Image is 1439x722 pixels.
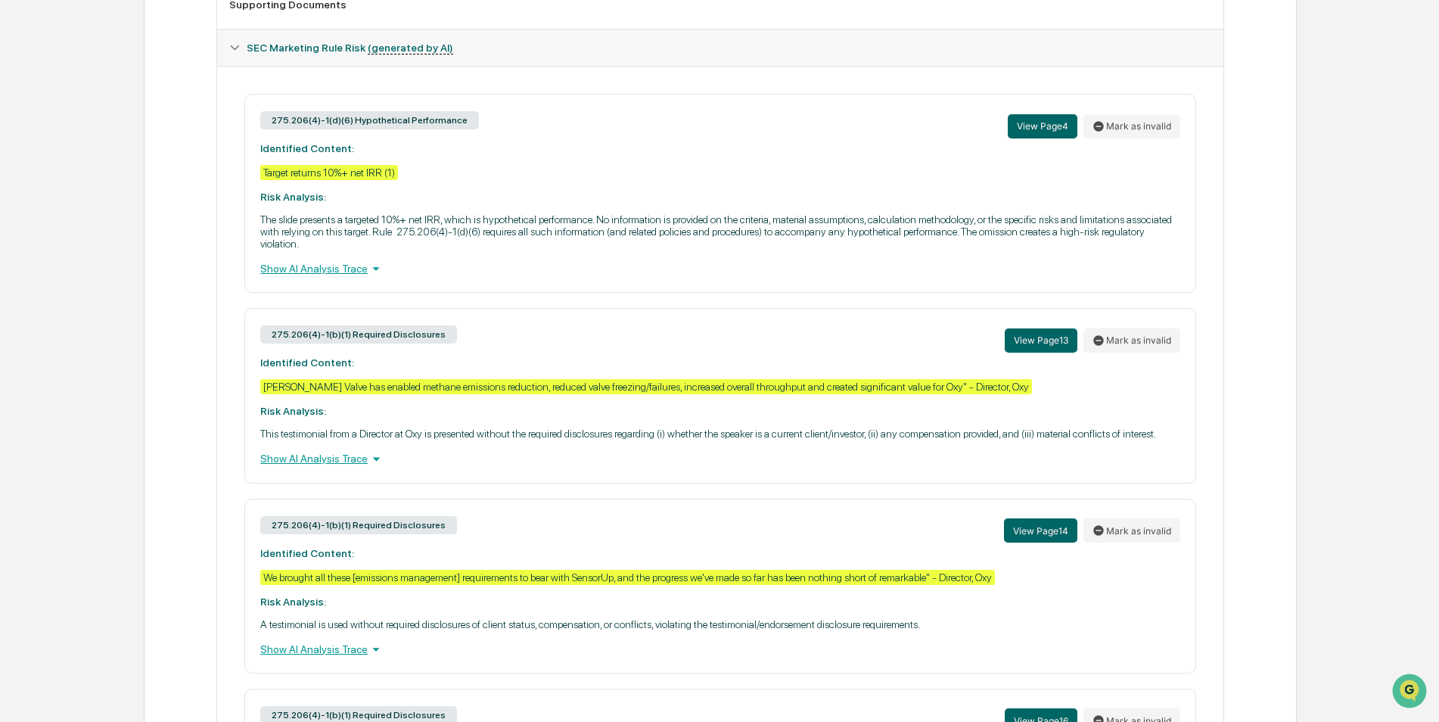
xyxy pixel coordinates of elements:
[30,207,42,219] img: 1746055101610-c473b297-6a78-478c-a979-82029cc54cd1
[260,570,995,585] div: We brought all these [emissions management] requirements to bear with SensorUp, and the progress ...
[1083,518,1180,543] button: Mark as invalid
[15,299,27,311] div: 🔎
[68,116,248,131] div: Start new chat
[110,270,122,282] div: 🗄️
[217,30,1223,66] div: SEC Marketing Rule Risk (generated by AI)
[68,131,208,143] div: We're available if you need us!
[1391,672,1431,713] iframe: Open customer support
[260,516,457,534] div: 275.206(4)-1(b)(1) Required Disclosures
[15,168,101,180] div: Past conversations
[235,165,275,183] button: See all
[134,206,165,218] span: [DATE]
[257,120,275,138] button: Start new chat
[9,291,101,319] a: 🔎Data Lookup
[125,269,188,284] span: Attestations
[1004,518,1077,543] button: View Page14
[30,269,98,284] span: Preclearance
[1083,114,1180,138] button: Mark as invalid
[15,116,42,143] img: 1746055101610-c473b297-6a78-478c-a979-82029cc54cd1
[260,379,1032,394] div: [PERSON_NAME] Valve has enabled methane emissions reduction, reduced valve freezing/failures, inc...
[260,260,1179,277] div: Show AI Analysis Trace
[260,191,326,203] strong: Risk Analysis:
[32,116,59,143] img: 8933085812038_c878075ebb4cc5468115_72.jpg
[15,191,39,216] img: Jack Rasmussen
[260,450,1179,467] div: Show AI Analysis Trace
[260,405,326,417] strong: Risk Analysis:
[247,42,453,54] span: SEC Marketing Rule Risk
[260,142,354,154] strong: Identified Content:
[15,270,27,282] div: 🖐️
[15,32,275,56] p: How can we help?
[9,263,104,290] a: 🖐️Preclearance
[260,641,1179,658] div: Show AI Analysis Trace
[260,111,479,129] div: 275.206(4)-1(d)(6) Hypothetical Performance
[1008,114,1077,138] button: View Page4
[1005,328,1077,353] button: View Page13
[126,206,131,218] span: •
[151,335,183,346] span: Pylon
[104,263,194,290] a: 🗄️Attestations
[260,356,354,369] strong: Identified Content:
[260,428,1179,440] p: This testimonial from a Director at Oxy is presented without the required disclosures regarding (...
[260,596,326,608] strong: Risk Analysis:
[260,618,1179,630] p: A testimonial is used without required disclosures of client status, compensation, or conflicts, ...
[1083,328,1180,353] button: Mark as invalid
[260,325,457,344] div: 275.206(4)-1(b)(1) Required Disclosures
[368,42,453,54] u: (generated by AI)
[260,165,398,180] div: Target returns 10%+ net IRR (1)
[260,547,354,559] strong: Identified Content:
[107,334,183,346] a: Powered byPylon
[260,213,1179,250] p: The slide presents a targeted 10%+ net IRR, which is hypothetical performance. No information is ...
[30,297,95,313] span: Data Lookup
[47,206,123,218] span: [PERSON_NAME]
